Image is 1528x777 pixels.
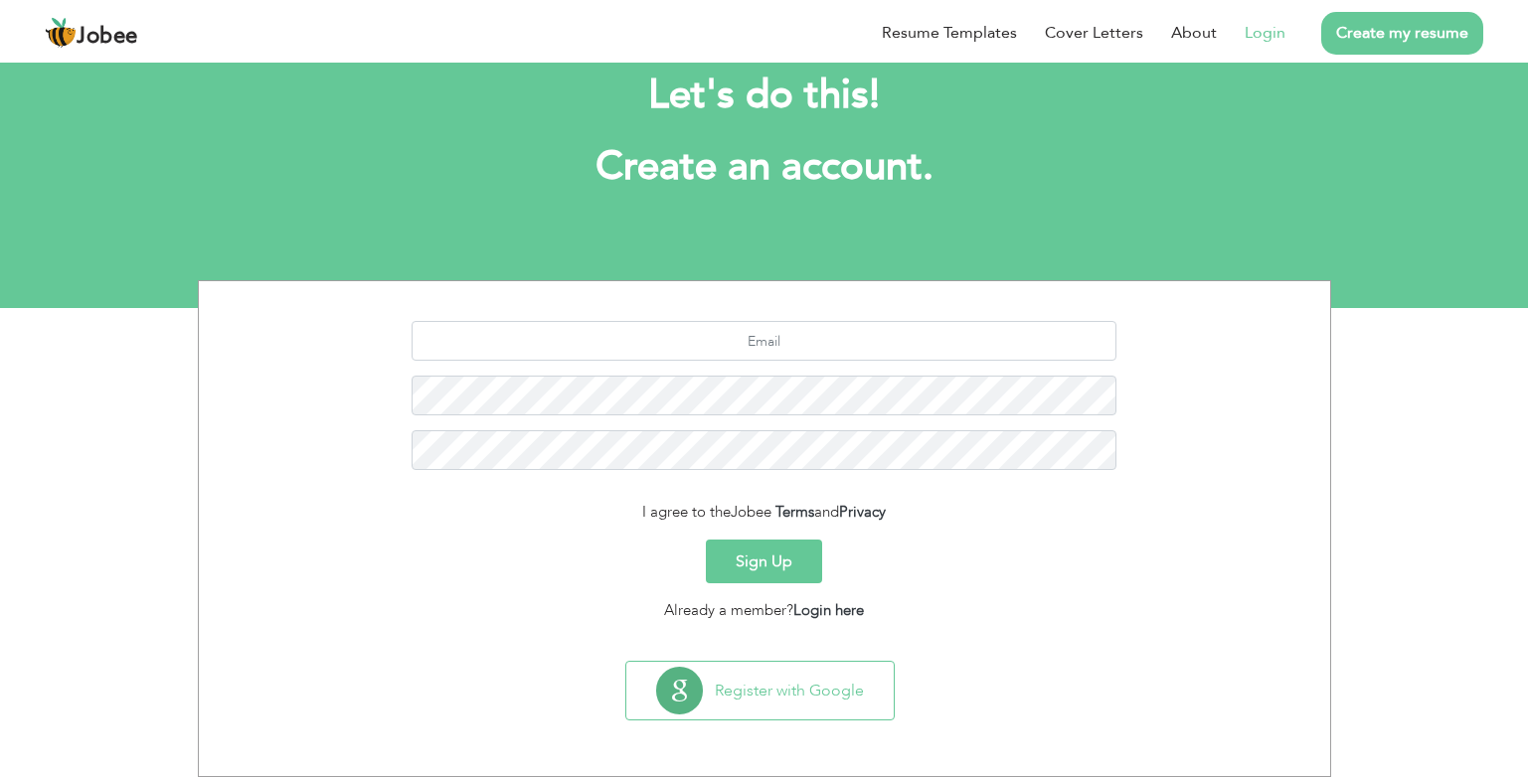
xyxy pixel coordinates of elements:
a: Login here [793,600,864,620]
span: Jobee [731,502,771,522]
a: Terms [775,502,814,522]
a: Create my resume [1321,12,1483,55]
input: Email [412,321,1116,361]
a: Jobee [45,17,138,49]
button: Register with Google [626,662,894,719]
button: Sign Up [706,540,822,583]
span: Jobee [77,26,138,48]
img: jobee.io [45,17,77,49]
a: Cover Letters [1045,21,1143,45]
h2: Let's do this! [228,70,1301,121]
div: Already a member? [214,599,1315,622]
h1: Create an account. [228,141,1301,193]
a: Resume Templates [882,21,1017,45]
a: About [1171,21,1217,45]
a: Login [1245,21,1285,45]
div: I agree to the and [214,501,1315,524]
a: Privacy [839,502,886,522]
